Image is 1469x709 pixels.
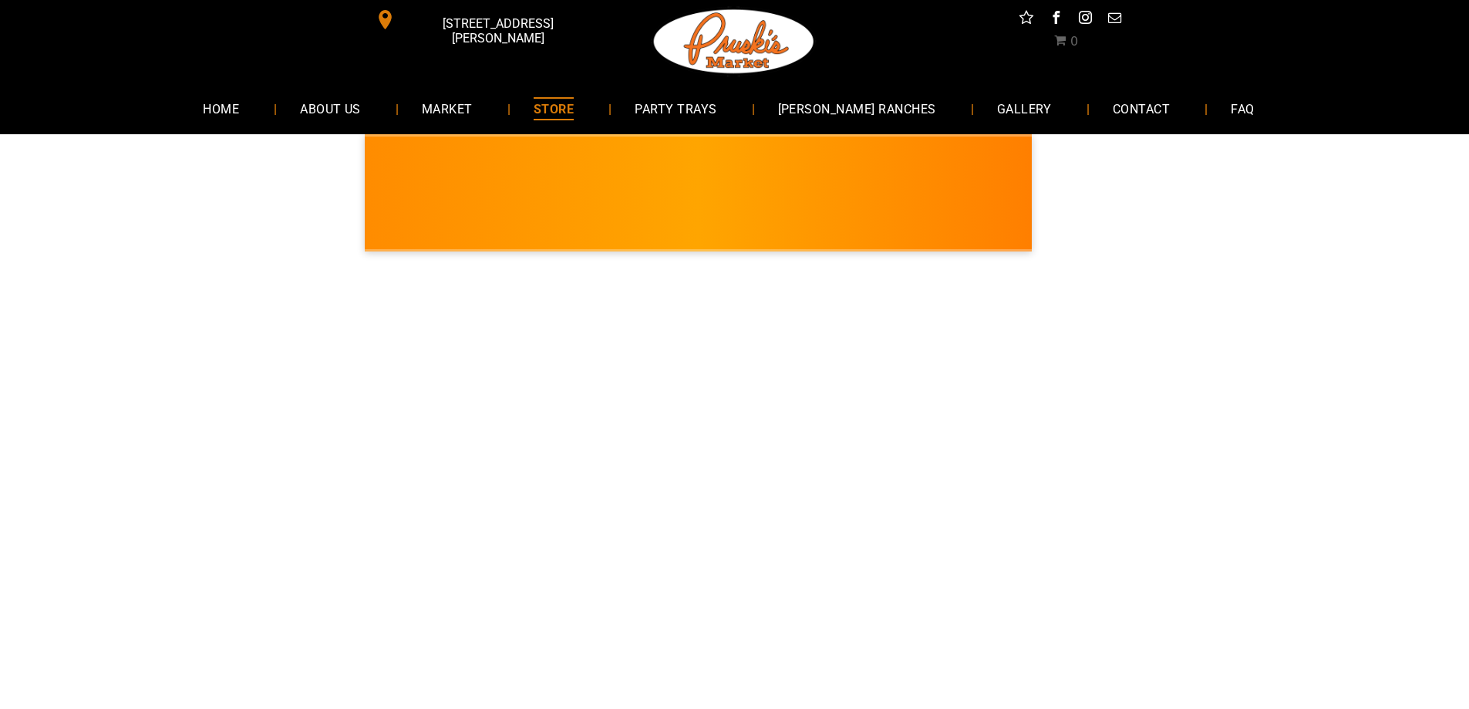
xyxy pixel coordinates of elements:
a: facebook [1046,8,1066,32]
a: CONTACT [1090,88,1193,129]
span: [STREET_ADDRESS][PERSON_NAME] [398,8,597,53]
a: MARKET [399,88,496,129]
a: STORE [510,88,597,129]
a: Social network [1016,8,1036,32]
span: [PERSON_NAME] MARKET [1023,204,1326,228]
a: GALLERY [974,88,1075,129]
span: 0 [1070,34,1078,49]
a: instagram [1075,8,1095,32]
a: email [1104,8,1124,32]
a: FAQ [1208,88,1277,129]
a: [STREET_ADDRESS][PERSON_NAME] [365,8,601,32]
a: [PERSON_NAME] RANCHES [755,88,959,129]
a: HOME [180,88,262,129]
a: ABOUT US [277,88,384,129]
a: PARTY TRAYS [612,88,740,129]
